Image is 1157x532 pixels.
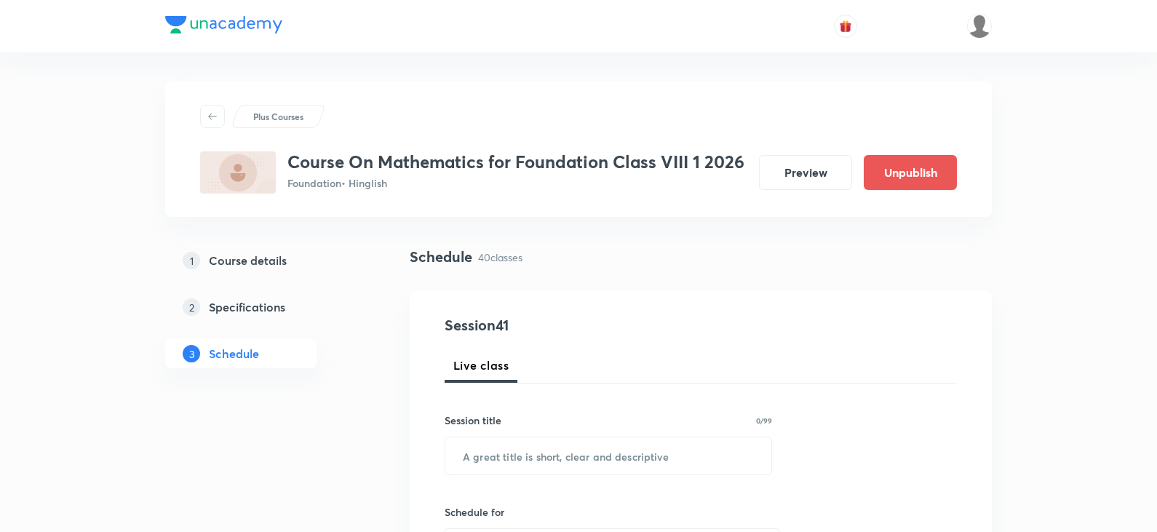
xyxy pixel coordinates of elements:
p: 40 classes [478,250,522,265]
p: 0/99 [756,417,772,424]
h3: Course On Mathematics for Foundation Class VIII 1 2026 [287,151,744,172]
img: 31A15227-6205-47E3-9A86-3622699CF846_plus.png [200,151,276,194]
button: Preview [759,155,852,190]
h5: Course details [209,252,287,269]
a: 1Course details [165,246,363,275]
a: Company Logo [165,16,282,37]
h6: Schedule for [445,504,772,520]
p: Foundation • Hinglish [287,175,744,191]
p: Plus Courses [253,110,303,123]
span: Live class [453,357,509,374]
h4: Schedule [410,246,472,268]
img: Vivek Patil [967,14,992,39]
button: avatar [834,15,857,38]
a: 2Specifications [165,293,363,322]
button: Unpublish [864,155,957,190]
img: Company Logo [165,16,282,33]
h6: Session title [445,413,501,428]
p: 2 [183,298,200,316]
h5: Schedule [209,345,259,362]
img: avatar [839,20,852,33]
h5: Specifications [209,298,285,316]
h4: Session 41 [445,314,710,336]
p: 3 [183,345,200,362]
p: 1 [183,252,200,269]
input: A great title is short, clear and descriptive [445,437,771,475]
